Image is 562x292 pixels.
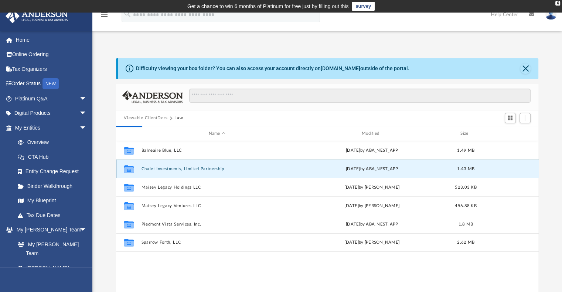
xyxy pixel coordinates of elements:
span: 1.8 MB [458,222,473,226]
img: User Pic [545,9,556,20]
a: Online Ordering [5,47,98,62]
input: Search files and folders [189,89,530,103]
button: Maisey Legacy Holdings LLC [141,185,293,190]
div: [DATE] by [PERSON_NAME] [296,203,447,209]
a: Binder Walkthrough [10,179,98,193]
i: search [123,10,132,18]
span: 1.43 MB [457,167,474,171]
img: Anderson Advisors Platinum Portal [3,9,70,23]
div: [DATE] by [PERSON_NAME] [296,184,447,191]
a: [PERSON_NAME] System [10,261,94,284]
span: 1.49 MB [457,148,474,152]
span: arrow_drop_down [79,223,94,238]
a: Platinum Q&Aarrow_drop_down [5,91,98,106]
a: My Blueprint [10,193,94,208]
div: id [484,130,535,137]
span: 523.03 KB [455,185,476,189]
button: Law [174,115,183,121]
a: [DOMAIN_NAME] [321,65,360,71]
span: arrow_drop_down [79,120,94,135]
span: arrow_drop_down [79,106,94,121]
button: Switch to Grid View [505,113,516,123]
a: Order StatusNEW [5,76,98,92]
span: 456.88 KB [455,204,476,208]
div: close [555,1,560,6]
a: survey [352,2,375,11]
a: Home [5,32,98,47]
div: [DATE] by [PERSON_NAME] [296,240,447,246]
a: My [PERSON_NAME] Teamarrow_drop_down [5,223,94,237]
button: Maisey Legacy Ventures LLC [141,203,293,208]
a: Tax Due Dates [10,208,98,223]
div: Difficulty viewing your box folder? You can also access your account directly on outside of the p... [136,65,409,72]
a: CTA Hub [10,150,98,164]
button: Balneaire Blue, LLC [141,148,293,153]
a: My [PERSON_NAME] Team [10,237,91,261]
button: Add [520,113,531,123]
div: Get a chance to win 6 months of Platinum for free just by filling out this [187,2,349,11]
button: Sparrow Forth, LLC [141,240,293,245]
div: Size [451,130,480,137]
i: menu [100,10,109,19]
button: Piedmont Vista Services, Inc. [141,222,293,227]
a: Entity Change Request [10,164,98,179]
button: Chalet Investments, Limited Partnership [141,166,293,171]
div: [DATE] by ABA_NEST_APP [296,147,447,154]
a: Overview [10,135,98,150]
div: [DATE] by ABA_NEST_APP [296,221,447,228]
div: Modified [296,130,448,137]
a: menu [100,14,109,19]
div: Name [141,130,293,137]
div: [DATE] by ABA_NEST_APP [296,166,447,172]
div: NEW [42,78,59,89]
button: Close [520,63,531,74]
a: Digital Productsarrow_drop_down [5,106,98,121]
div: id [119,130,137,137]
a: Tax Organizers [5,62,98,76]
span: arrow_drop_down [79,91,94,106]
button: Viewable-ClientDocs [124,115,167,121]
span: 2.62 MB [457,241,474,245]
a: My Entitiesarrow_drop_down [5,120,98,135]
